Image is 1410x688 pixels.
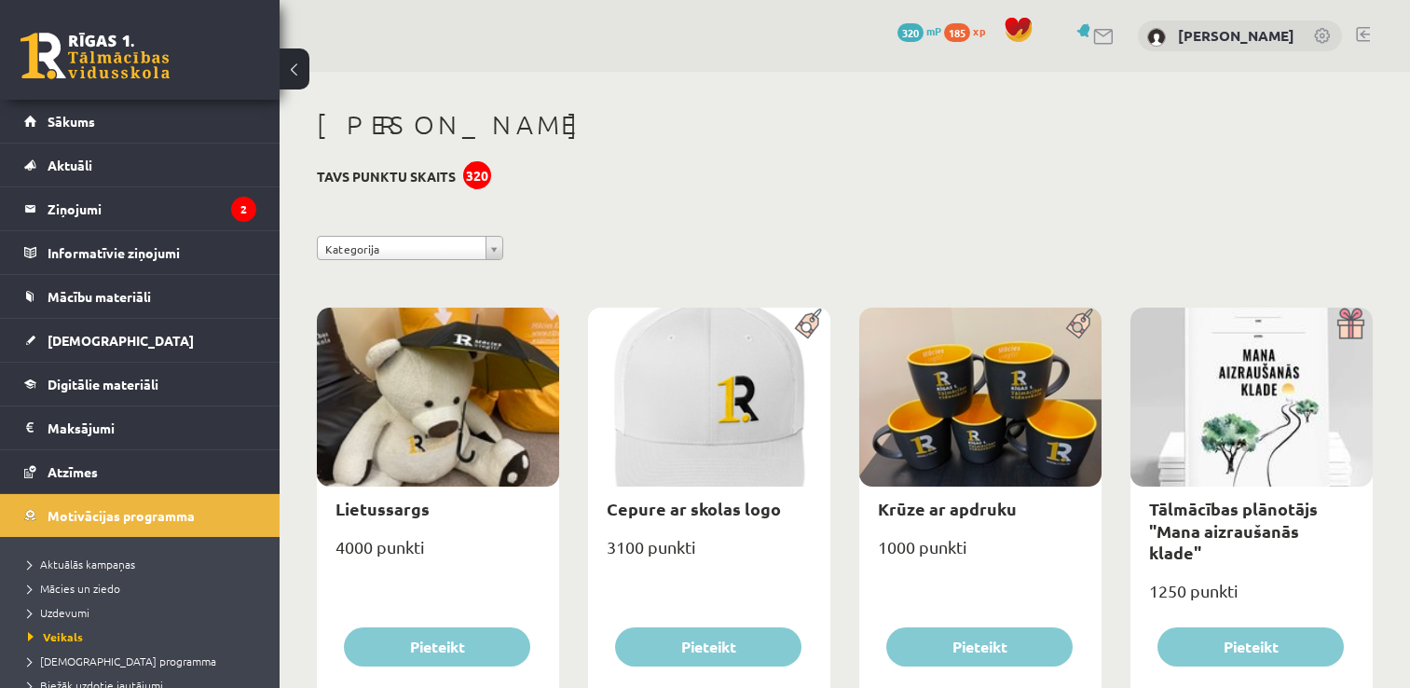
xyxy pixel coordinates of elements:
a: Lietussargs [335,498,430,519]
img: Populāra prece [1060,308,1102,339]
span: Kategorija [325,237,478,261]
a: Krūze ar apdruku [878,498,1017,519]
div: 4000 punkti [317,531,559,578]
h1: [PERSON_NAME] [317,109,1373,141]
a: Cepure ar skolas logo [607,498,781,519]
span: Aktuāli [48,157,92,173]
a: 185 xp [944,23,994,38]
span: 185 [944,23,970,42]
span: Mācies un ziedo [28,581,120,596]
div: 3100 punkti [588,531,830,578]
span: mP [926,23,941,38]
a: Maksājumi [24,406,256,449]
span: Uzdevumi [28,605,89,620]
button: Pieteikt [1157,627,1344,667]
a: Atzīmes [24,450,256,493]
div: 1250 punkti [1130,575,1373,622]
a: Ziņojumi2 [24,187,256,230]
a: Mācību materiāli [24,275,256,318]
span: Atzīmes [48,463,98,480]
span: [DEMOGRAPHIC_DATA] [48,332,194,349]
a: Uzdevumi [28,604,261,621]
i: 2 [231,197,256,222]
a: Rīgas 1. Tālmācības vidusskola [21,33,170,79]
a: Mācies un ziedo [28,580,261,597]
legend: Informatīvie ziņojumi [48,231,256,274]
legend: Ziņojumi [48,187,256,230]
button: Pieteikt [615,627,801,667]
a: Digitālie materiāli [24,363,256,406]
a: Tālmācības plānotājs "Mana aizraušanās klade" [1149,498,1318,563]
span: Motivācijas programma [48,507,195,524]
span: Mācību materiāli [48,288,151,305]
a: Sākums [24,100,256,143]
span: xp [973,23,985,38]
div: 1000 punkti [859,531,1102,578]
span: [DEMOGRAPHIC_DATA] programma [28,654,216,668]
span: 320 [897,23,924,42]
a: Informatīvie ziņojumi [24,231,256,274]
a: 320 mP [897,23,941,38]
a: [PERSON_NAME] [1178,26,1294,45]
span: Aktuālās kampaņas [28,557,135,571]
a: [DEMOGRAPHIC_DATA] programma [28,653,261,669]
span: Digitālie materiāli [48,376,158,392]
a: [DEMOGRAPHIC_DATA] [24,319,256,362]
a: Aktuāli [24,144,256,186]
button: Pieteikt [344,627,530,667]
span: Veikals [28,629,83,644]
a: Kategorija [317,236,503,260]
img: Paula Grienvalde [1147,28,1166,47]
img: Dāvana ar pārsteigumu [1331,308,1373,339]
h3: Tavs punktu skaits [317,169,456,185]
a: Motivācijas programma [24,494,256,537]
a: Veikals [28,628,261,645]
legend: Maksājumi [48,406,256,449]
a: Aktuālās kampaņas [28,556,261,572]
img: Populāra prece [788,308,830,339]
span: Sākums [48,113,95,130]
div: 320 [463,161,491,189]
button: Pieteikt [886,627,1073,667]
